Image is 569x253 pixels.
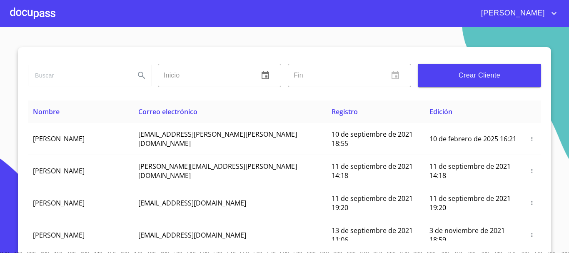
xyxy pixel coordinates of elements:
[138,198,246,208] span: [EMAIL_ADDRESS][DOMAIN_NAME]
[33,134,85,143] span: [PERSON_NAME]
[138,162,297,180] span: [PERSON_NAME][EMAIL_ADDRESS][PERSON_NAME][DOMAIN_NAME]
[28,64,128,87] input: search
[138,130,297,148] span: [EMAIL_ADDRESS][PERSON_NAME][PERSON_NAME][DOMAIN_NAME]
[332,226,413,244] span: 13 de septiembre de 2021 11:06
[332,130,413,148] span: 10 de septiembre de 2021 18:55
[429,226,505,244] span: 3 de noviembre de 2021 18:59
[138,230,246,240] span: [EMAIL_ADDRESS][DOMAIN_NAME]
[33,107,60,116] span: Nombre
[332,194,413,212] span: 11 de septiembre de 2021 19:20
[418,64,541,87] button: Crear Cliente
[138,107,197,116] span: Correo electrónico
[33,166,85,175] span: [PERSON_NAME]
[33,230,85,240] span: [PERSON_NAME]
[429,194,511,212] span: 11 de septiembre de 2021 19:20
[475,7,559,20] button: account of current user
[475,7,549,20] span: [PERSON_NAME]
[429,107,452,116] span: Edición
[33,198,85,208] span: [PERSON_NAME]
[132,65,152,85] button: Search
[429,162,511,180] span: 11 de septiembre de 2021 14:18
[332,162,413,180] span: 11 de septiembre de 2021 14:18
[429,134,517,143] span: 10 de febrero de 2025 16:21
[332,107,358,116] span: Registro
[424,70,534,81] span: Crear Cliente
